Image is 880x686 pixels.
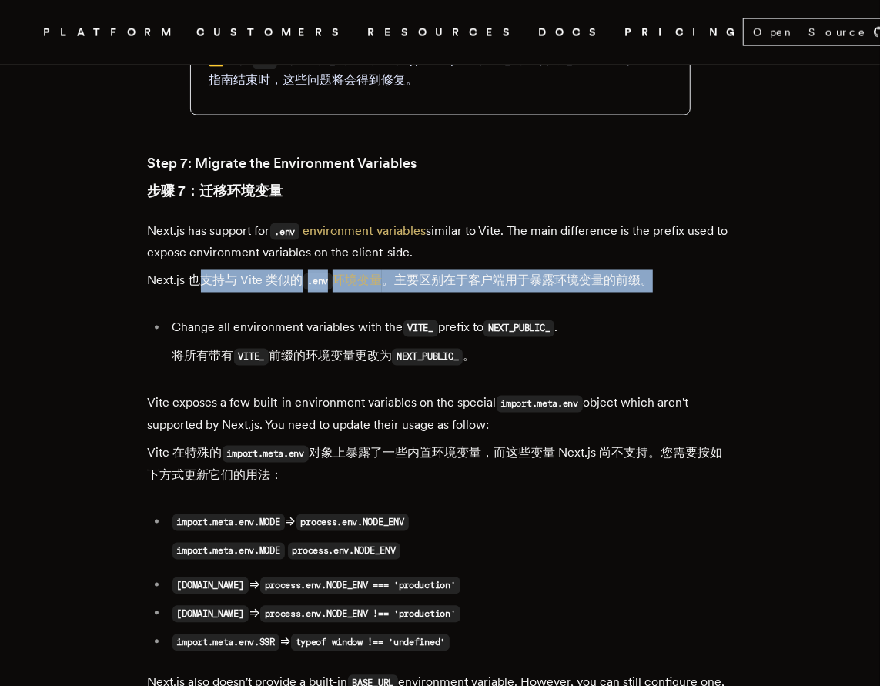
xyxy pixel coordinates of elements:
[172,543,285,560] code: import.meta.env.MODE
[497,396,584,413] code: import.meta.env
[196,23,349,42] a: CUSTOMERS
[172,349,476,363] font: 将所有带有 前缀的环境变量更改为 。
[403,320,439,337] code: VITE_
[260,577,460,594] code: process.env.NODE_ENV === 'production'
[538,23,606,42] a: DOCS
[172,577,249,594] code: [DOMAIN_NAME]
[483,320,554,337] code: NEXT_PUBLIC_
[172,634,279,651] code: import.meta.env.SSR
[303,223,426,238] a: environment variables
[168,574,733,597] li: ⇒
[172,606,249,623] code: [DOMAIN_NAME]
[172,514,285,531] code: import.meta.env.MODE
[303,273,333,290] code: .env
[291,634,450,651] code: typeof window !== 'undefined'
[367,23,520,42] button: RESOURCES
[43,23,178,42] button: PLATFORM
[148,393,733,493] p: Vite exposes a few built-in environment variables on the special object which aren't supported by...
[223,446,310,463] code: import.meta.env
[624,23,743,42] a: PRICING
[168,317,733,374] li: Change all environment variables with the prefix to .
[260,606,460,623] code: process.env.NODE_ENV !== 'production'
[270,223,300,240] code: .env
[148,152,733,208] h3: Step 7: Migrate the Environment Variables
[168,631,733,654] li: ⇒
[148,273,654,288] font: Next.js 也支持与 Vite 类似的 。主要区别在于客户端用于暴露环境变量的前缀。
[148,446,723,483] font: Vite 在特殊的 对象上暴露了一些内置环境变量，而这些变量 Next.js 尚不支持。您需要按如下方式更新它们的用法：
[168,511,733,568] li: ⇒
[148,182,283,199] font: 步骤 7：迁移环境变量
[333,273,382,288] a: 环境变量
[168,603,733,625] li: ⇒
[753,25,867,40] span: Open Source
[392,349,463,366] code: NEXT_PUBLIC_
[234,349,269,366] code: VITE_
[148,220,733,299] p: Next.js has support for similar to Vite. The main difference is the prefix used to expose environ...
[296,514,409,531] code: process.env.NODE_ENV
[288,543,400,560] code: process.env.NODE_ENV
